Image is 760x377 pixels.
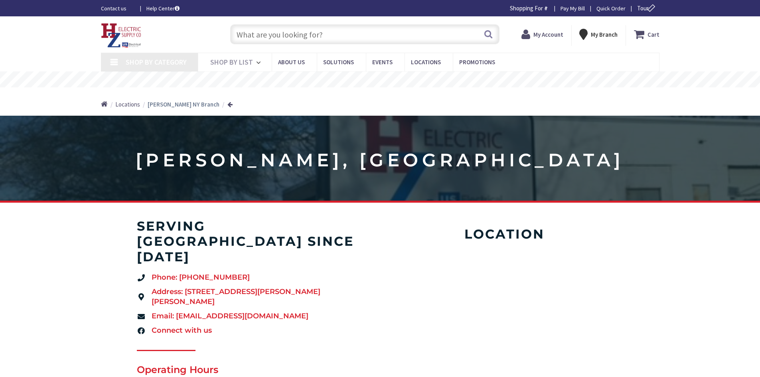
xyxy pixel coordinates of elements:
h4: serving [GEOGRAPHIC_DATA] since [DATE] [137,219,372,264]
input: What are you looking for? [230,24,499,44]
strong: # [544,4,548,12]
span: Promotions [459,58,495,66]
h2: Operating Hours [137,365,372,375]
span: Locations [411,58,441,66]
a: Cart [634,27,659,41]
a: Quick Order [596,4,626,12]
strong: My Branch [591,31,618,38]
a: Address: [STREET_ADDRESS][PERSON_NAME][PERSON_NAME] [137,287,372,307]
span: Solutions [323,58,354,66]
span: Shop By List [210,57,253,67]
img: HZ Electric Supply [101,23,142,48]
strong: Cart [647,27,659,41]
span: Tour [637,4,657,12]
div: My Branch [579,27,618,41]
a: Help Center [146,4,180,12]
rs-layer: Free Same Day Pickup at 8 Locations [310,75,452,84]
strong: [PERSON_NAME] NY Branch [148,101,219,108]
span: Shopping For [510,4,543,12]
a: Phone: [PHONE_NUMBER] [137,272,372,283]
span: Address: [STREET_ADDRESS][PERSON_NAME][PERSON_NAME] [150,287,372,307]
strong: My Account [533,31,563,38]
a: Locations [115,100,140,109]
a: Email: [EMAIL_ADDRESS][DOMAIN_NAME] [137,311,372,322]
a: Contact us [101,4,134,12]
span: Phone: [PHONE_NUMBER] [150,272,250,283]
span: Events [372,58,393,66]
a: Pay My Bill [561,4,585,12]
span: About Us [278,58,305,66]
h4: Location [396,227,614,242]
span: Shop By Category [126,57,187,67]
span: Email: [EMAIL_ADDRESS][DOMAIN_NAME] [150,311,308,322]
span: Locations [115,101,140,108]
a: My Account [521,27,563,41]
a: Connect with us [137,326,372,336]
span: Connect with us [150,326,212,336]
